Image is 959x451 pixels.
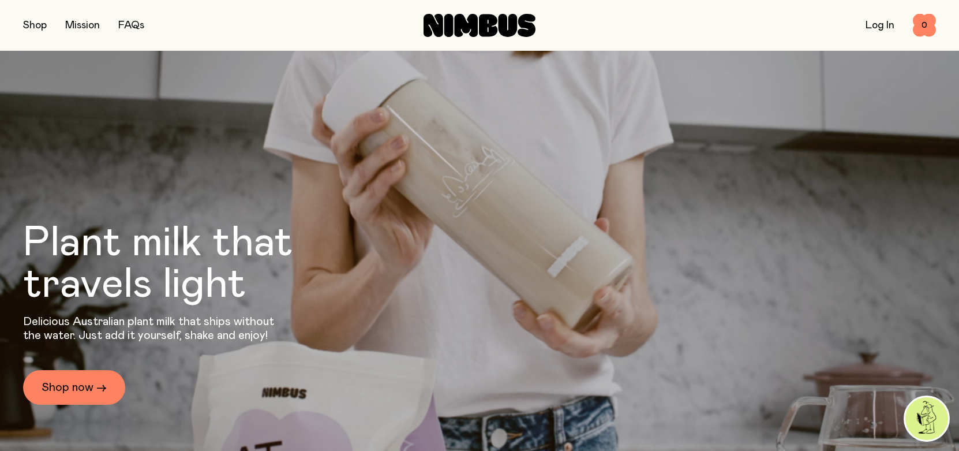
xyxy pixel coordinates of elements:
[23,315,282,342] p: Delicious Australian plant milk that ships without the water. Just add it yourself, shake and enjoy!
[905,397,948,440] img: agent
[118,20,144,31] a: FAQs
[913,14,936,37] button: 0
[23,222,355,305] h1: Plant milk that travels light
[23,370,125,405] a: Shop now →
[65,20,100,31] a: Mission
[866,20,894,31] a: Log In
